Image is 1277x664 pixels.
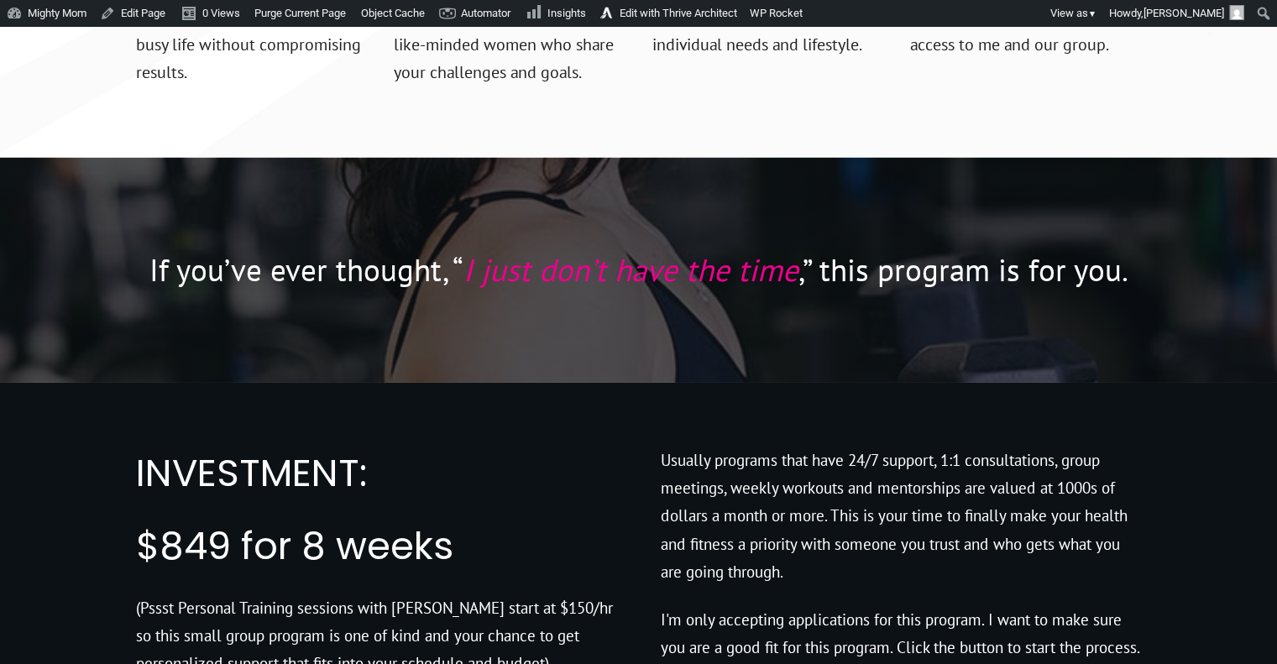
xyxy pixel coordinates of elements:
p: You’ll never feel alone with 24/7 access to me and our group. [910,3,1142,79]
p: Usually programs that have 24/7 support, 1:1 consultations, group meetings, weekly workouts and m... [661,447,1142,606]
h2: $849 for 8 weeks [136,520,594,593]
span: ▼ [1088,8,1096,19]
span: Insights [547,7,586,19]
p: Build real relationships with like-minded women who share your challenges and goals. [394,3,625,107]
h3: If you’ve ever thought, “ ,” this program is for you. [136,248,1142,292]
span: [PERSON_NAME] [1144,7,1224,19]
p: Every session is tailored to your individual needs and lifestyle. [652,3,884,79]
span: I just don’t have the time [463,249,798,290]
p: Workouts designed to fit your busy life without compromising results. [136,3,368,107]
h2: INVESTMENT: [136,447,594,520]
